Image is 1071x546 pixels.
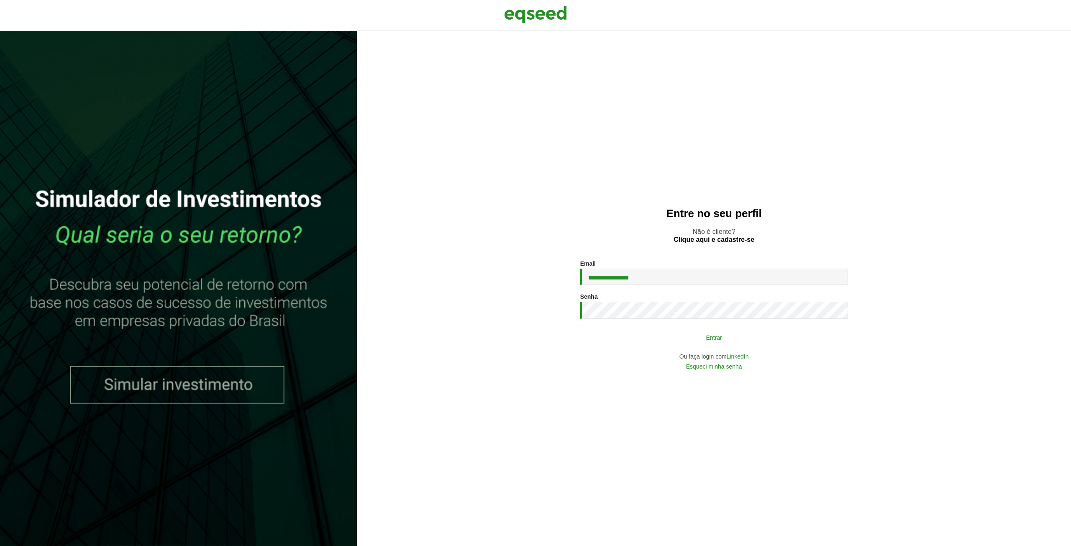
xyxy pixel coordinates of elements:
[504,4,567,25] img: EqSeed Logo
[674,236,754,243] a: Clique aqui e cadastre-se
[727,354,749,359] a: LinkedIn
[580,354,848,359] div: Ou faça login com
[686,364,742,369] a: Esqueci minha senha
[605,329,823,345] button: Entrar
[374,228,1054,244] p: Não é cliente?
[580,261,596,267] label: Email
[374,208,1054,220] h2: Entre no seu perfil
[580,294,598,300] label: Senha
